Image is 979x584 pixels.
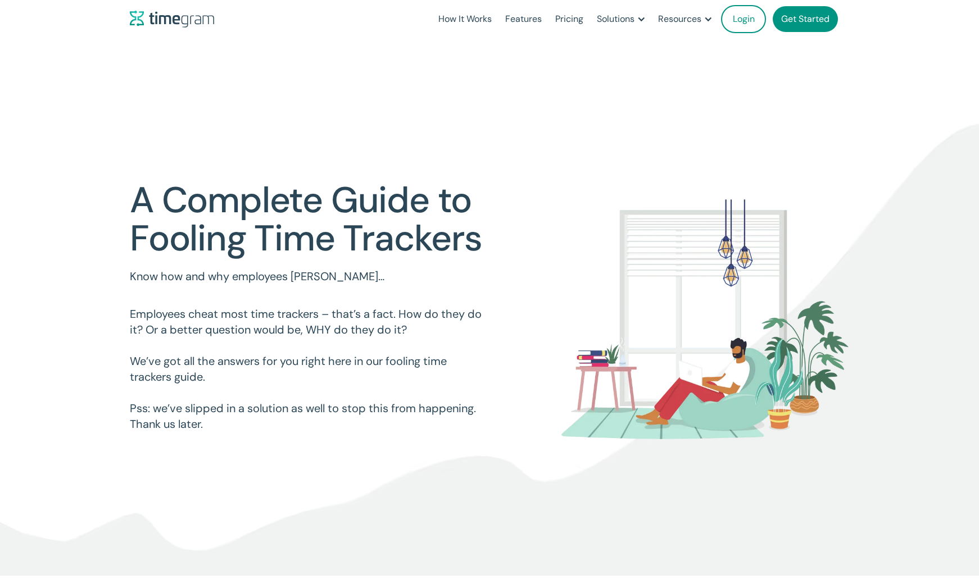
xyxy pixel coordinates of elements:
p: Employees cheat most time trackers – that’s a fact. How do they do it? Or a better question would... [130,307,489,432]
p: Know how and why employees [PERSON_NAME]… [130,269,489,285]
h1: A Complete Guide to Fooling Time Trackers [130,181,489,258]
a: Login [721,5,766,33]
div: Resources [658,11,701,27]
a: Get Started [773,6,838,32]
div: Solutions [597,11,634,27]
